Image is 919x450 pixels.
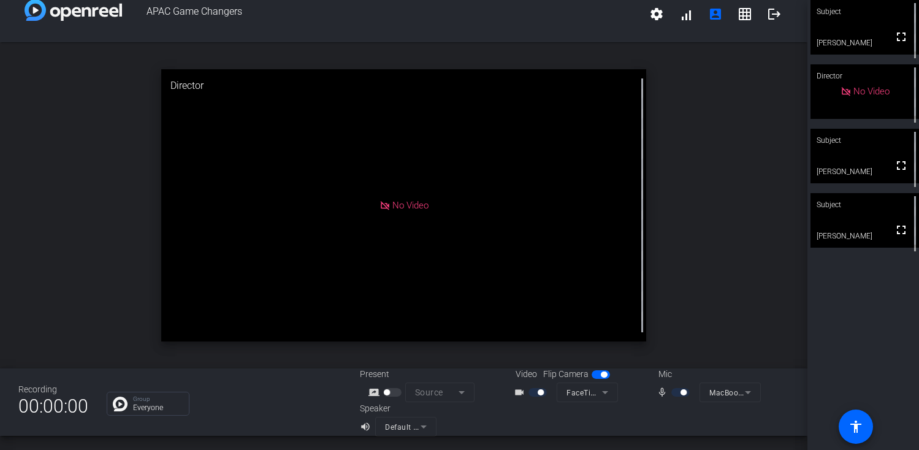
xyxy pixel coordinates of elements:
[657,385,671,400] mat-icon: mic_none
[133,404,183,411] p: Everyone
[894,29,909,44] mat-icon: fullscreen
[894,223,909,237] mat-icon: fullscreen
[392,200,429,211] span: No Video
[646,368,769,381] div: Mic
[894,158,909,173] mat-icon: fullscreen
[543,368,589,381] span: Flip Camera
[810,64,919,88] div: Director
[360,402,433,415] div: Speaker
[738,7,752,21] mat-icon: grid_on
[767,7,782,21] mat-icon: logout
[368,385,383,400] mat-icon: screen_share_outline
[810,129,919,152] div: Subject
[161,69,646,102] div: Director
[18,391,88,421] span: 00:00:00
[360,419,375,434] mat-icon: volume_up
[708,7,723,21] mat-icon: account_box
[853,86,890,97] span: No Video
[133,396,183,402] p: Group
[360,368,482,381] div: Present
[18,383,88,396] div: Recording
[649,7,664,21] mat-icon: settings
[113,397,128,411] img: Chat Icon
[810,193,919,216] div: Subject
[516,368,537,381] span: Video
[514,385,528,400] mat-icon: videocam_outline
[848,419,863,434] mat-icon: accessibility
